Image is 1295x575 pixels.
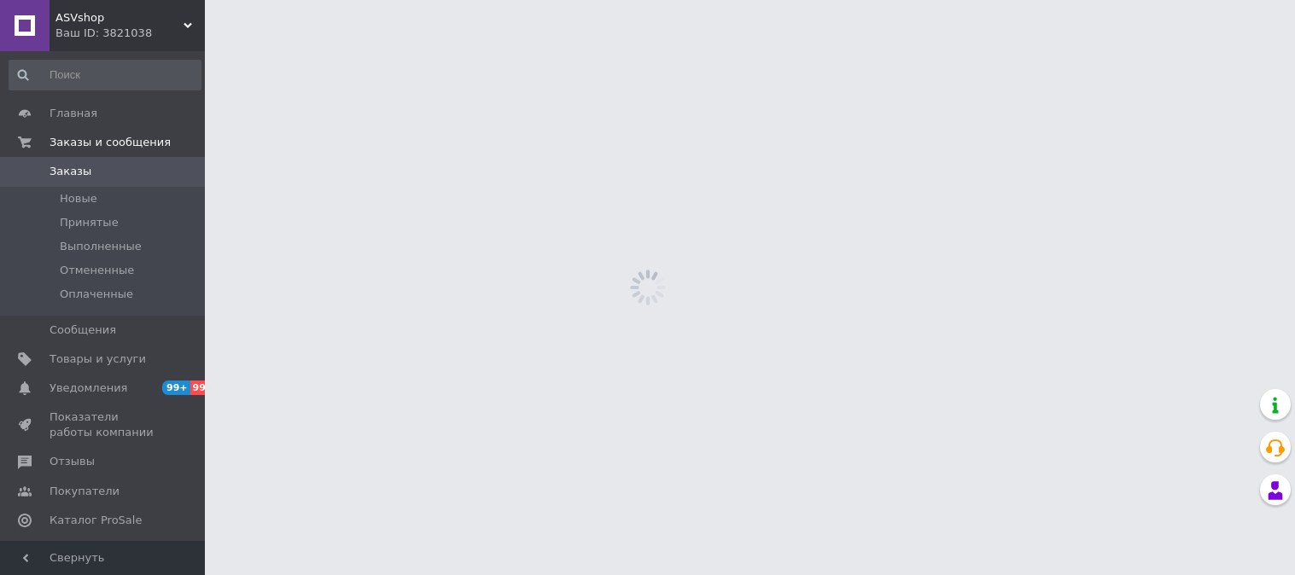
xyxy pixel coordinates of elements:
span: Сообщения [50,322,116,338]
span: 99+ [190,380,219,395]
span: Выполненные [60,239,142,254]
span: Отзывы [50,454,95,469]
span: Покупатели [50,484,120,499]
span: Каталог ProSale [50,513,142,528]
input: Поиск [9,60,201,90]
span: Заказы и сообщения [50,135,171,150]
span: ASVshop [55,10,184,26]
span: Новые [60,191,97,206]
span: Уведомления [50,380,127,396]
div: Ваш ID: 3821038 [55,26,205,41]
span: Показатели работы компании [50,409,158,440]
span: Заказы [50,164,91,179]
span: 99+ [162,380,190,395]
span: Отмененные [60,263,134,278]
span: Товары и услуги [50,351,146,367]
span: Главная [50,106,97,121]
span: Принятые [60,215,119,230]
span: Оплаченные [60,287,133,302]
